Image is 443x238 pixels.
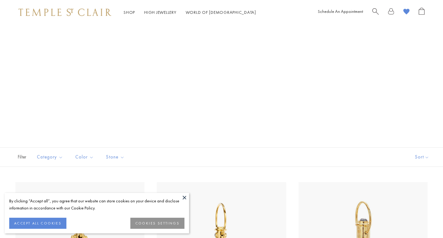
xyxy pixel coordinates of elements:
[419,8,425,17] a: Open Shopping Bag
[144,10,176,15] a: High JewelleryHigh Jewellery
[403,8,409,17] a: View Wishlist
[71,150,98,164] button: Color
[372,8,379,17] a: Search
[9,218,66,229] button: ACCEPT ALL COOKIES
[318,9,363,14] a: Schedule An Appointment
[401,148,443,166] button: Show sort by
[32,150,68,164] button: Category
[186,10,256,15] a: World of [DEMOGRAPHIC_DATA]World of [DEMOGRAPHIC_DATA]
[103,153,129,161] span: Stone
[18,9,111,16] img: Temple St. Clair
[72,153,98,161] span: Color
[124,10,135,15] a: ShopShop
[124,9,256,16] nav: Main navigation
[130,218,184,229] button: COOKIES SETTINGS
[34,153,68,161] span: Category
[101,150,129,164] button: Stone
[9,197,184,212] div: By clicking “Accept all”, you agree that our website can store cookies on your device and disclos...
